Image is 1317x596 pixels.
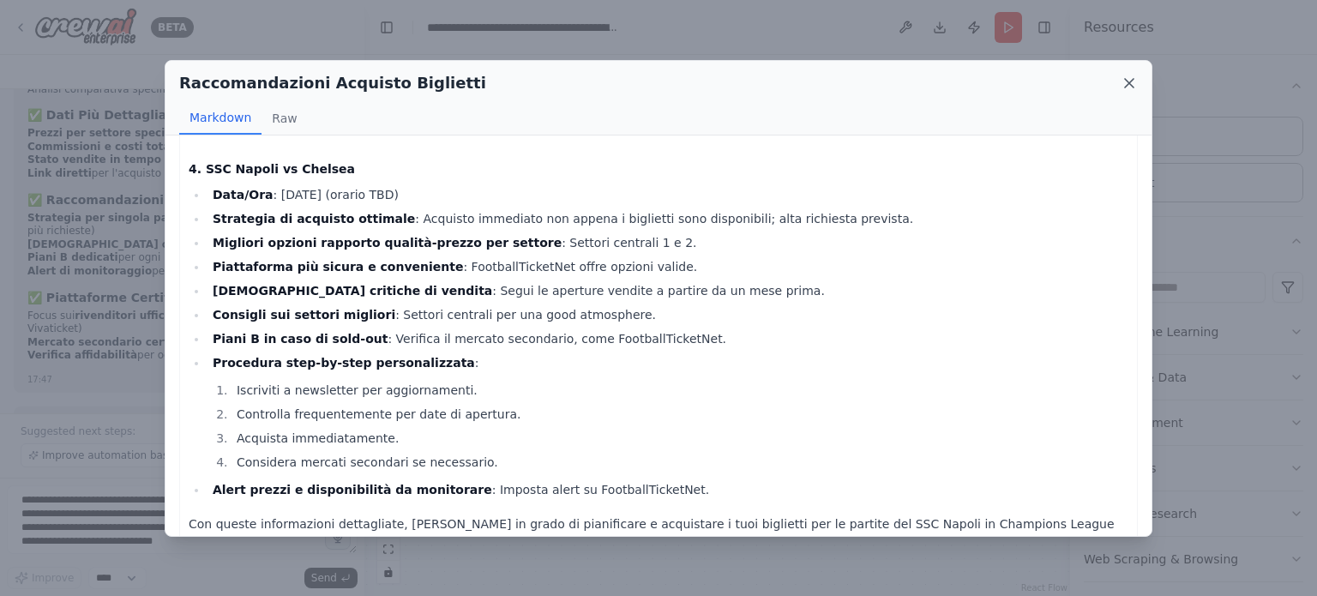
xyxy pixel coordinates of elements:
strong: Procedura step-by-step personalizzata [213,356,475,370]
strong: Consigli sui settori migliori [213,308,395,322]
li: : Imposta alert su FootballTicketNet. [207,479,1128,500]
li: Considera mercati secondari se necessario. [232,452,1128,473]
h2: Raccomandazioni Acquisto Biglietti [179,71,486,95]
strong: Piani B in caso di sold-out [213,332,388,346]
strong: [DEMOGRAPHIC_DATA] critiche di vendita [213,284,492,298]
li: : Acquisto immediato non appena i biglietti sono disponibili; alta richiesta prevista. [207,208,1128,229]
li: : Verifica il mercato secondario, come FootballTicketNet. [207,328,1128,349]
strong: Strategia di acquisto ottimale [213,212,415,226]
p: Con queste informazioni dettagliate, [PERSON_NAME] in grado di pianificare e acquistare i tuoi bi... [189,514,1128,555]
button: Markdown [179,102,262,135]
li: Iscriviti a newsletter per aggiornamenti. [232,380,1128,400]
li: : [207,352,1128,473]
strong: Piattaforma più sicura e conveniente [213,260,463,274]
button: Raw [262,102,307,135]
li: : Settori centrali per una good atmosphere. [207,304,1128,325]
li: : [DATE] (orario TBD) [207,184,1128,205]
h4: 4. SSC Napoli vs Chelsea [189,160,1128,178]
li: : Segui le aperture vendite a partire da un mese prima. [207,280,1128,301]
strong: Data/Ora [213,188,274,202]
li: Acquista immediatamente. [232,428,1128,449]
li: : FootballTicketNet offre opzioni valide. [207,256,1128,277]
strong: Migliori opzioni rapporto qualità-prezzo per settore [213,236,562,250]
li: Controlla frequentemente per date di apertura. [232,404,1128,424]
strong: Alert prezzi e disponibilità da monitorare [213,483,492,497]
li: : Settori centrali 1 e 2. [207,232,1128,253]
